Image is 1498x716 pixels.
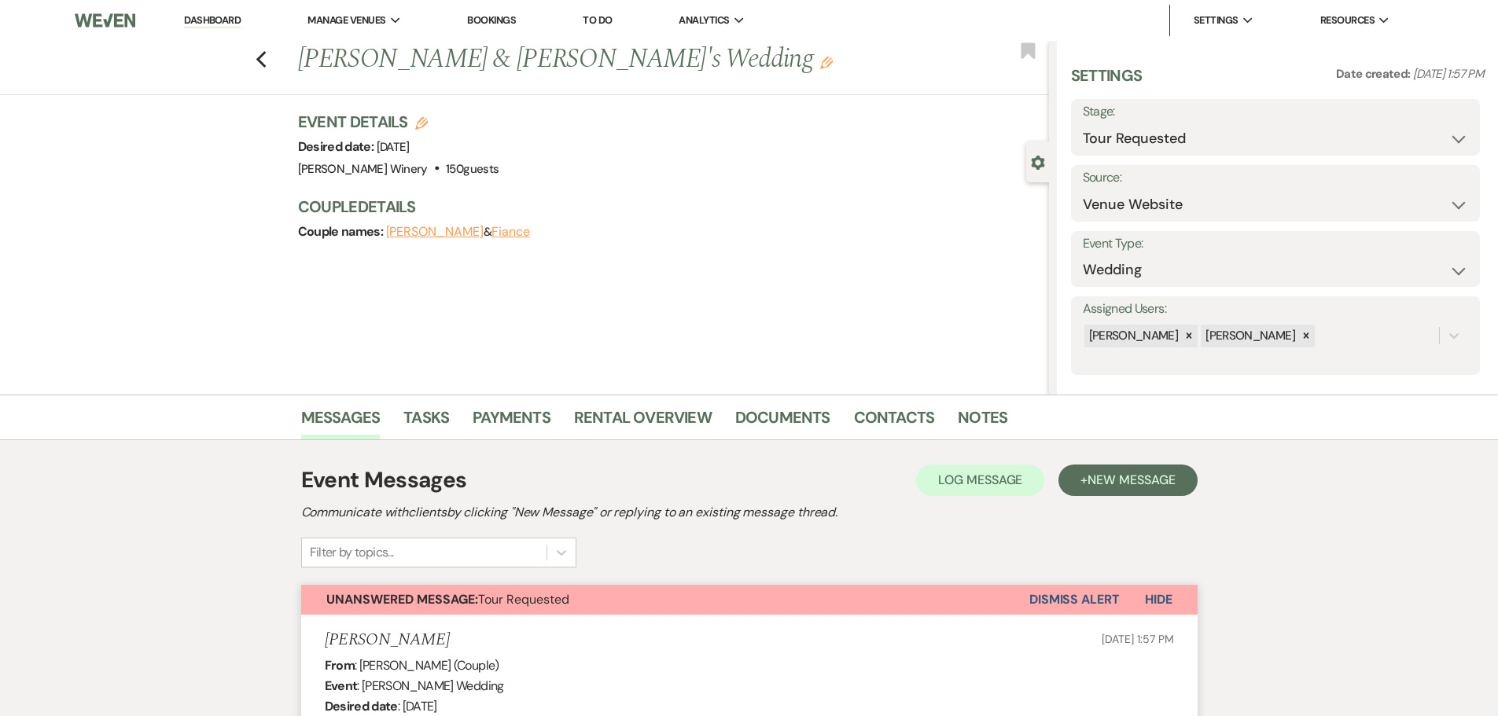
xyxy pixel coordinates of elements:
[1084,325,1181,347] div: [PERSON_NAME]
[310,543,394,562] div: Filter by topics...
[403,405,449,439] a: Tasks
[1083,167,1468,189] label: Source:
[325,698,398,714] b: Desired date
[298,161,428,177] span: [PERSON_NAME] Winery
[298,138,377,155] span: Desired date:
[1083,233,1468,255] label: Event Type:
[1071,64,1143,99] h3: Settings
[1201,325,1297,347] div: [PERSON_NAME]
[184,13,241,28] a: Dashboard
[386,224,530,240] span: &
[574,405,712,439] a: Rental Overview
[325,630,450,650] h5: [PERSON_NAME]
[377,139,410,155] span: [DATE]
[326,591,478,608] strong: Unanswered Message:
[446,161,499,177] span: 150 guests
[1058,464,1197,496] button: +New Message
[1083,298,1468,321] label: Assigned Users:
[1029,585,1120,615] button: Dismiss Alert
[1320,13,1375,28] span: Resources
[325,677,358,694] b: Event
[386,226,484,238] button: [PERSON_NAME]
[1102,632,1173,646] span: [DATE] 1:57 PM
[583,13,612,27] a: To Do
[301,405,381,439] a: Messages
[1194,13,1239,28] span: Settings
[298,111,499,133] h3: Event Details
[820,55,833,69] button: Edit
[491,226,530,238] button: Fiance
[298,41,893,79] h1: [PERSON_NAME] & [PERSON_NAME]'s Wedding
[735,405,830,439] a: Documents
[301,503,1198,522] h2: Communicate with clients by clicking "New Message" or replying to an existing message thread.
[1031,154,1045,169] button: Close lead details
[298,196,1033,218] h3: Couple Details
[958,405,1007,439] a: Notes
[298,223,386,240] span: Couple names:
[854,405,935,439] a: Contacts
[467,13,516,27] a: Bookings
[679,13,729,28] span: Analytics
[1120,585,1198,615] button: Hide
[326,591,569,608] span: Tour Requested
[301,585,1029,615] button: Unanswered Message:Tour Requested
[1088,472,1175,488] span: New Message
[473,405,550,439] a: Payments
[1145,591,1172,608] span: Hide
[75,4,134,37] img: Weven Logo
[1083,101,1468,123] label: Stage:
[301,464,467,497] h1: Event Messages
[938,472,1022,488] span: Log Message
[325,657,355,674] b: From
[916,464,1044,496] button: Log Message
[307,13,385,28] span: Manage Venues
[1413,66,1484,82] span: [DATE] 1:57 PM
[1336,66,1413,82] span: Date created:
